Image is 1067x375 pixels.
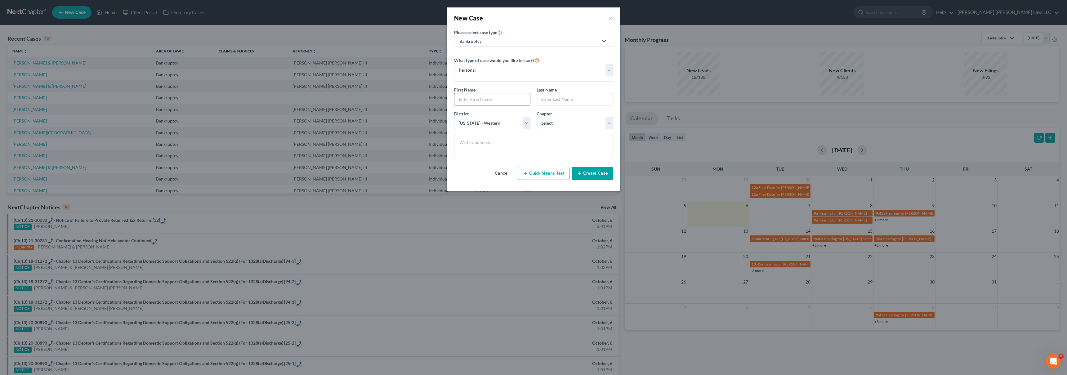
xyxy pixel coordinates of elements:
span: Last Name [537,87,557,92]
button: Cancel [488,167,515,180]
iframe: Intercom live chat [1046,354,1061,369]
input: Enter First Name [454,93,530,105]
input: Enter Last Name [537,93,613,105]
span: Please select case type [454,30,497,35]
div: Bankruptcy [459,38,598,44]
button: Create Case [572,167,613,180]
strong: New Case [454,14,483,22]
button: × [609,14,613,22]
span: 2 [1059,354,1064,359]
span: District [454,111,469,116]
span: First Name [454,87,475,92]
span: Chapter [537,111,552,116]
button: Quick Means Test [518,167,569,180]
label: What type of case would you like to start? [454,56,539,64]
